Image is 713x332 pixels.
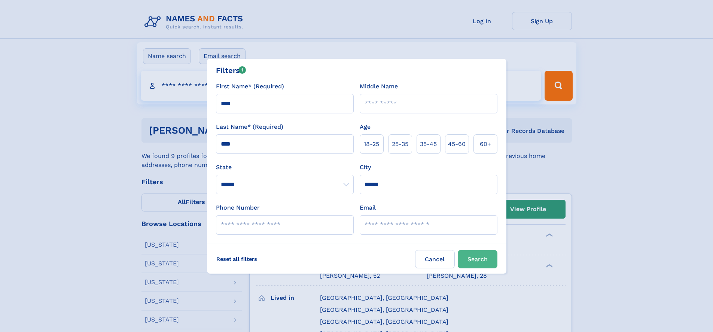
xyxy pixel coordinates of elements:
[415,250,455,268] label: Cancel
[364,140,379,149] span: 18‑25
[480,140,491,149] span: 60+
[360,203,376,212] label: Email
[360,122,371,131] label: Age
[360,82,398,91] label: Middle Name
[448,140,466,149] span: 45‑60
[211,250,262,268] label: Reset all filters
[360,163,371,172] label: City
[216,122,283,131] label: Last Name* (Required)
[216,163,354,172] label: State
[216,203,260,212] label: Phone Number
[392,140,408,149] span: 25‑35
[216,65,246,76] div: Filters
[458,250,497,268] button: Search
[216,82,284,91] label: First Name* (Required)
[420,140,437,149] span: 35‑45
